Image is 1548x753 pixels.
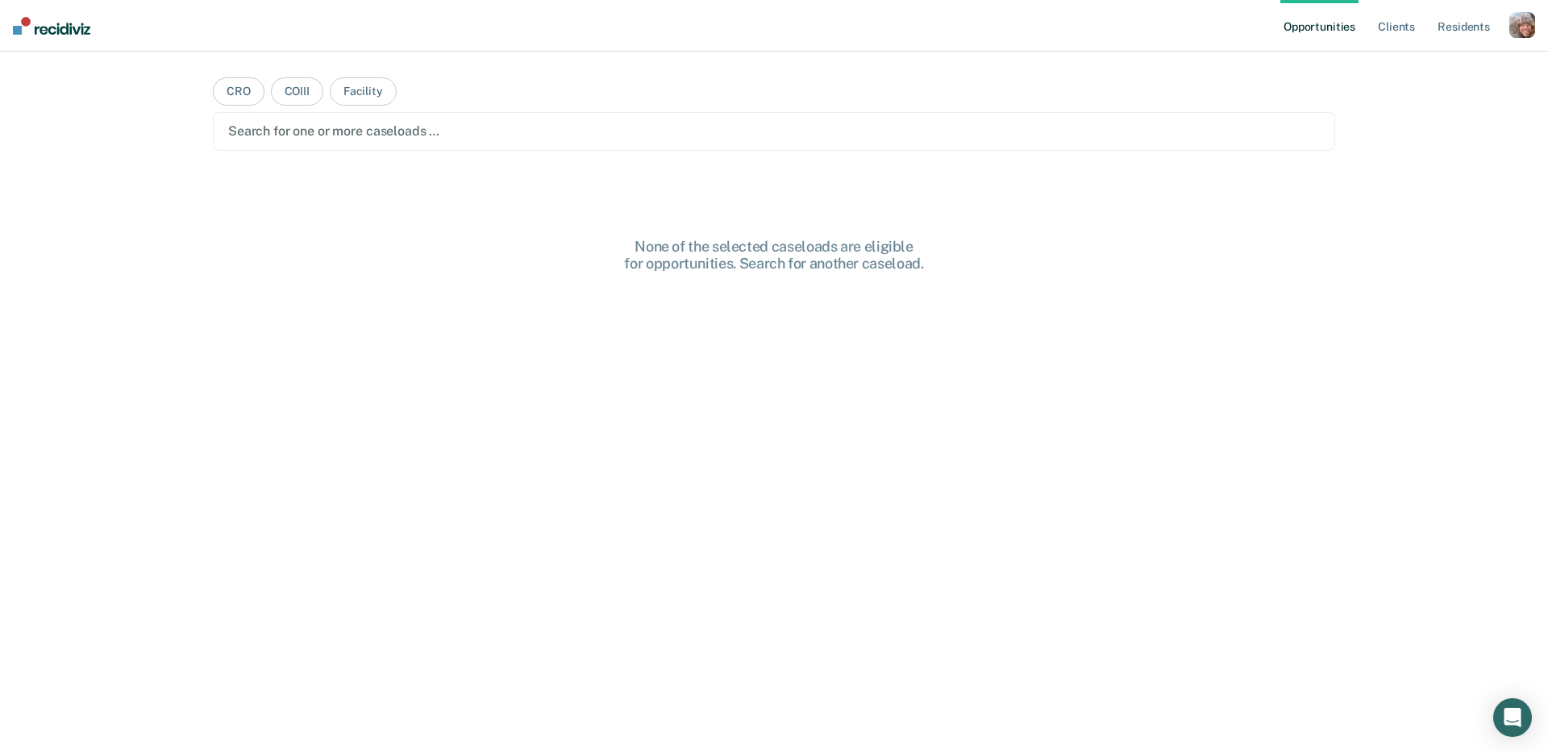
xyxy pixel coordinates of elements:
button: COIII [271,77,323,106]
button: CRO [213,77,264,106]
div: None of the selected caseloads are eligible for opportunities. Search for another caseload. [516,238,1032,272]
button: Facility [330,77,397,106]
img: Recidiviz [13,17,90,35]
div: Open Intercom Messenger [1493,698,1532,737]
